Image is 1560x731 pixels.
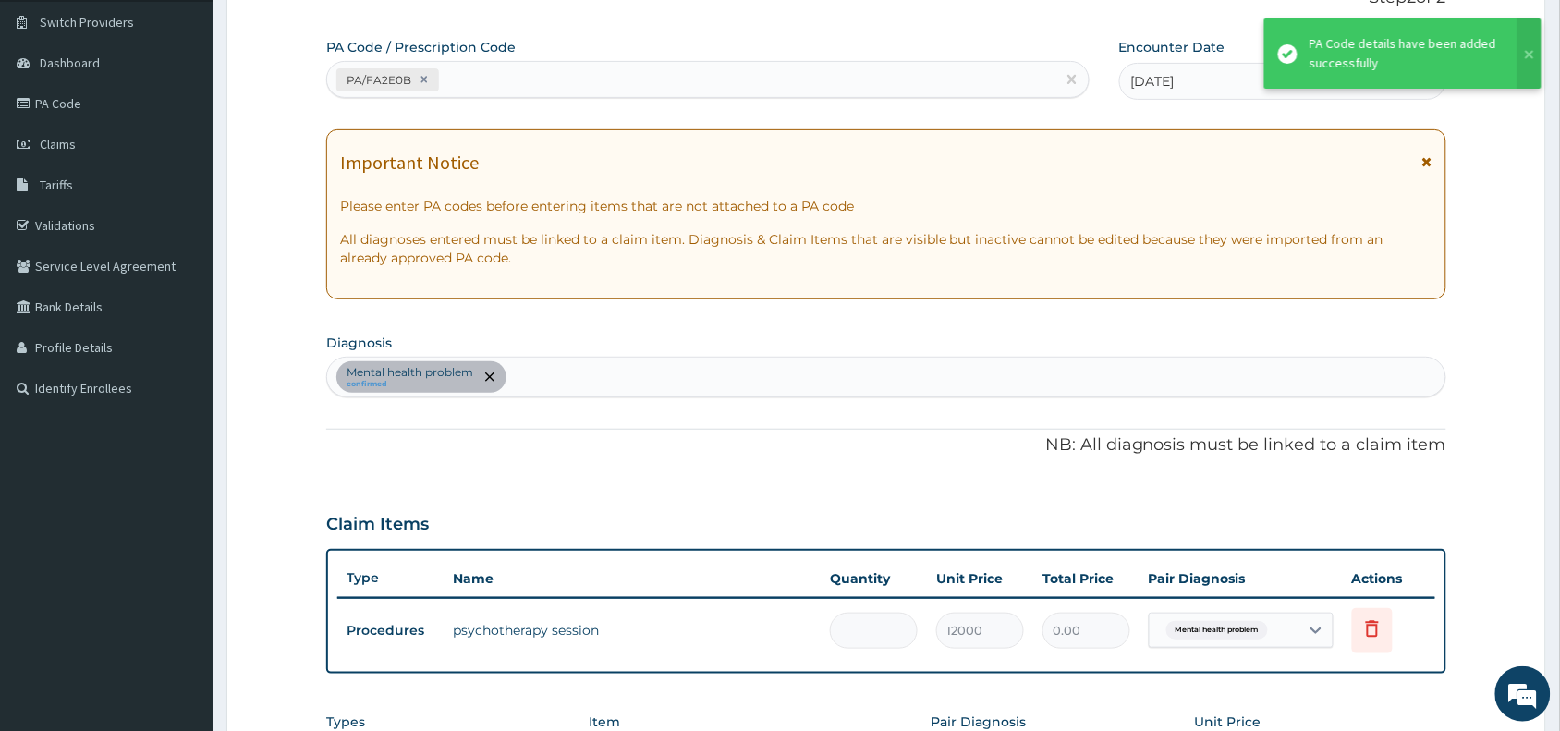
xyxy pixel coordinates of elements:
label: Pair Diagnosis [931,713,1026,731]
p: All diagnoses entered must be linked to a claim item. Diagnosis & Claim Items that are visible bu... [340,230,1432,267]
p: NB: All diagnosis must be linked to a claim item [326,433,1446,457]
div: PA Code details have been added successfully [1310,34,1500,73]
td: Procedures [337,614,444,648]
td: psychotherapy session [444,612,821,649]
th: Pair Diagnosis [1140,560,1343,597]
span: Mental health problem [1166,621,1268,640]
span: We're online! [107,233,255,420]
th: Name [444,560,821,597]
span: remove selection option [481,369,498,385]
span: [DATE] [1131,72,1175,91]
h3: Claim Items [326,515,429,535]
p: Mental health problem [347,365,473,380]
img: d_794563401_company_1708531726252_794563401 [34,92,75,139]
div: Chat with us now [96,104,311,128]
div: PA/FA2E0B [341,69,414,91]
span: Tariffs [40,177,73,193]
div: Minimize live chat window [303,9,347,54]
textarea: Type your message and hit 'Enter' [9,505,352,569]
span: Dashboard [40,55,100,71]
th: Quantity [821,560,927,597]
th: Unit Price [927,560,1033,597]
label: Item [590,713,621,731]
span: Switch Providers [40,14,134,30]
p: Please enter PA codes before entering items that are not attached to a PA code [340,197,1432,215]
span: Claims [40,136,76,152]
label: Unit Price [1194,713,1261,731]
label: Diagnosis [326,334,392,352]
label: Types [326,714,365,730]
th: Type [337,561,444,595]
small: confirmed [347,380,473,389]
label: PA Code / Prescription Code [326,38,516,56]
th: Total Price [1033,560,1140,597]
h1: Important Notice [340,152,479,173]
th: Actions [1343,560,1435,597]
label: Encounter Date [1119,38,1225,56]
